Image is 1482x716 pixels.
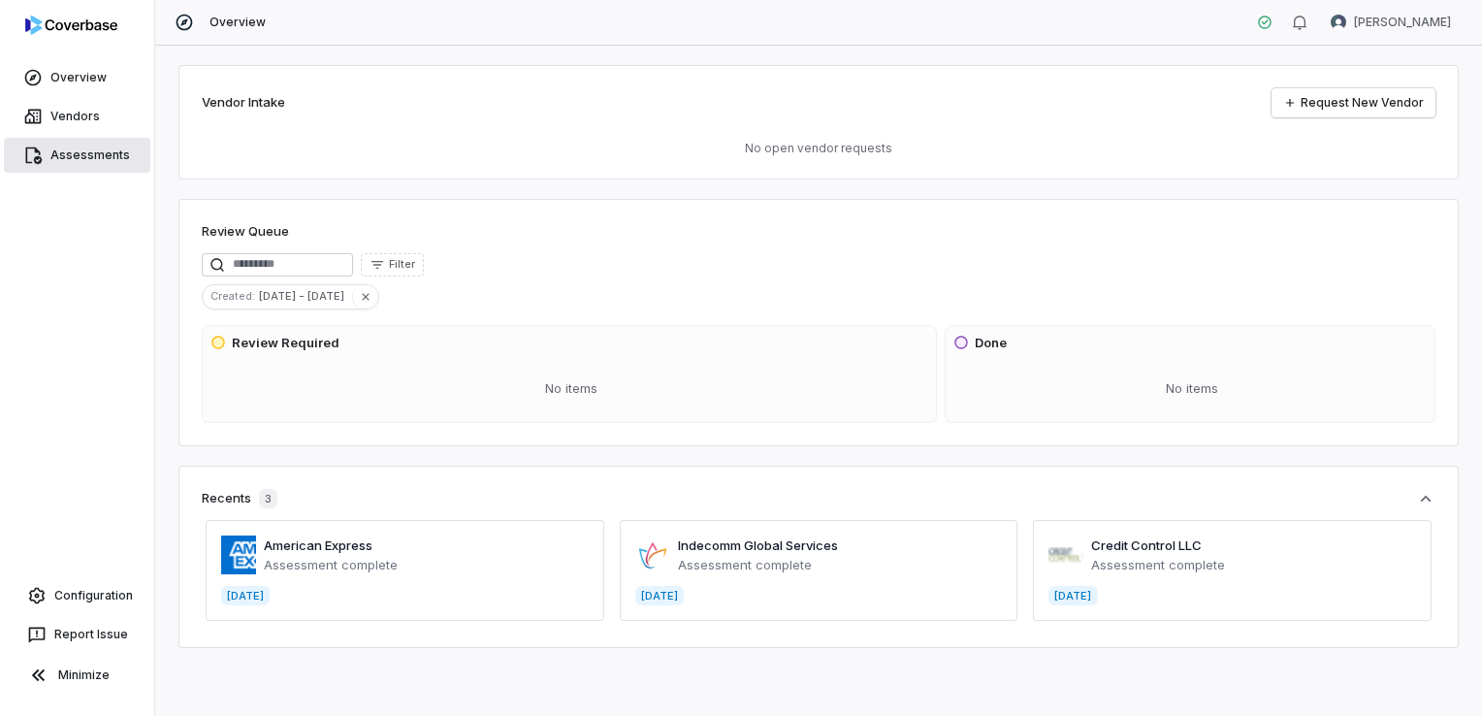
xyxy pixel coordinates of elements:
p: No open vendor requests [202,141,1435,156]
a: Credit Control LLC [1091,537,1202,553]
span: Created : [203,287,259,305]
a: Vendors [4,99,150,134]
h1: Review Queue [202,222,289,242]
span: Minimize [58,667,110,683]
a: Overview [4,60,150,95]
a: Assessments [4,138,150,173]
div: Recents [202,489,277,508]
button: Recents3 [202,489,1435,508]
a: Request New Vendor [1272,88,1435,117]
button: Filter [361,253,424,277]
span: Report Issue [54,627,128,642]
span: Overview [50,70,107,85]
span: Vendors [50,109,100,124]
button: Minimize [8,656,146,695]
a: American Express [264,537,372,553]
span: Assessments [50,147,130,163]
span: 3 [259,489,277,508]
a: Configuration [8,578,146,613]
img: Travis Helton avatar [1331,15,1346,30]
div: No items [953,364,1431,414]
img: logo-D7KZi-bG.svg [25,16,117,35]
div: No items [210,364,932,414]
span: Configuration [54,588,133,603]
h3: Done [975,334,1007,353]
h3: Review Required [232,334,339,353]
span: [DATE] - [DATE] [259,287,352,305]
button: Report Issue [8,617,146,652]
span: Overview [209,15,266,30]
button: Travis Helton avatar[PERSON_NAME] [1319,8,1463,37]
a: Indecomm Global Services [678,537,838,553]
span: Filter [389,257,415,272]
h2: Vendor Intake [202,93,285,113]
span: [PERSON_NAME] [1354,15,1451,30]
